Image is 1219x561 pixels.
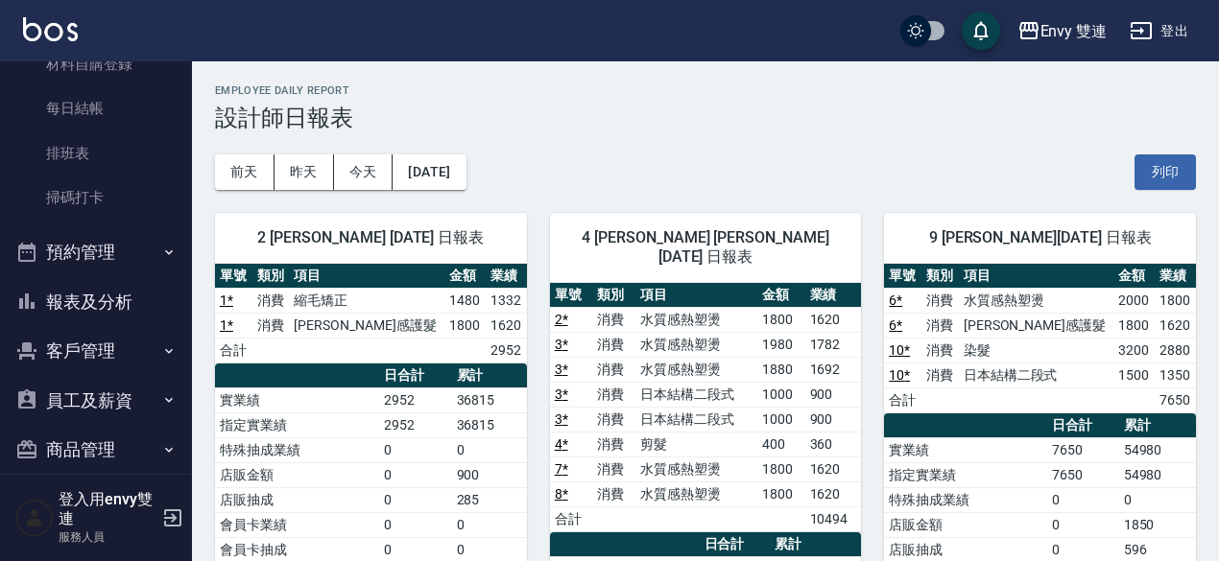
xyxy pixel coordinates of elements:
[1155,288,1196,313] td: 1800
[1113,362,1155,387] td: 1500
[452,487,527,512] td: 285
[452,437,527,462] td: 0
[757,283,804,308] th: 金額
[805,307,862,332] td: 1620
[959,338,1114,362] td: 染髮
[15,499,54,537] img: Person
[1119,437,1196,462] td: 54980
[379,487,451,512] td: 0
[215,154,275,190] button: 前天
[550,283,862,532] table: a dense table
[959,313,1114,338] td: [PERSON_NAME]感護髮
[757,332,804,357] td: 1980
[592,456,635,481] td: 消費
[805,283,862,308] th: 業績
[252,313,290,338] td: 消費
[1040,19,1108,43] div: Envy 雙連
[770,532,861,557] th: 累計
[757,307,804,332] td: 1800
[215,264,527,363] table: a dense table
[452,387,527,412] td: 36815
[805,506,862,531] td: 10494
[275,154,334,190] button: 昨天
[1113,338,1155,362] td: 3200
[1113,264,1155,289] th: 金額
[805,382,862,407] td: 900
[1113,313,1155,338] td: 1800
[1119,487,1196,512] td: 0
[757,456,804,481] td: 1800
[592,283,635,308] th: 類別
[805,456,862,481] td: 1620
[1155,362,1196,387] td: 1350
[444,264,486,289] th: 金額
[452,363,527,388] th: 累計
[757,357,804,382] td: 1880
[289,288,444,313] td: 縮毛矯正
[635,481,757,506] td: 水質感熱塑燙
[486,313,527,338] td: 1620
[550,506,593,531] td: 合計
[379,412,451,437] td: 2952
[1047,462,1119,487] td: 7650
[252,264,290,289] th: 類別
[8,86,184,130] a: 每日結帳
[215,387,379,412] td: 實業績
[8,131,184,175] a: 排班表
[884,387,921,412] td: 合計
[884,487,1047,512] td: 特殊抽成業績
[8,376,184,426] button: 員工及薪資
[757,432,804,456] td: 400
[635,382,757,407] td: 日本結構二段式
[635,283,757,308] th: 項目
[884,462,1047,487] td: 指定實業績
[379,363,451,388] th: 日合計
[289,264,444,289] th: 項目
[486,264,527,289] th: 業績
[8,425,184,475] button: 商品管理
[1047,437,1119,462] td: 7650
[959,264,1114,289] th: 項目
[59,528,156,546] p: 服務人員
[1047,413,1119,438] th: 日合計
[1119,512,1196,537] td: 1850
[1113,288,1155,313] td: 2000
[805,432,862,456] td: 360
[379,437,451,462] td: 0
[1155,264,1196,289] th: 業績
[592,407,635,432] td: 消費
[379,387,451,412] td: 2952
[334,154,394,190] button: 今天
[1047,487,1119,512] td: 0
[805,481,862,506] td: 1620
[573,228,839,267] span: 4 [PERSON_NAME] [PERSON_NAME][DATE] 日報表
[8,175,184,220] a: 掃碼打卡
[805,357,862,382] td: 1692
[215,412,379,437] td: 指定實業績
[592,481,635,506] td: 消費
[289,313,444,338] td: [PERSON_NAME]感護髮
[8,227,184,277] button: 預約管理
[1122,13,1196,49] button: 登出
[921,288,959,313] td: 消費
[452,512,527,537] td: 0
[215,437,379,462] td: 特殊抽成業績
[252,288,290,313] td: 消費
[635,456,757,481] td: 水質感熱塑燙
[592,332,635,357] td: 消費
[907,228,1173,247] span: 9 [PERSON_NAME][DATE] 日報表
[486,338,527,362] td: 2952
[215,264,252,289] th: 單號
[238,228,504,247] span: 2 [PERSON_NAME] [DATE] 日報表
[393,154,466,190] button: [DATE]
[1119,413,1196,438] th: 累計
[884,437,1047,462] td: 實業績
[1155,338,1196,362] td: 2880
[215,338,252,362] td: 合計
[215,84,1196,97] h2: Employee Daily Report
[8,326,184,376] button: 客戶管理
[215,462,379,487] td: 店販金額
[1047,512,1119,537] td: 0
[444,288,486,313] td: 1480
[1010,12,1115,51] button: Envy 雙連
